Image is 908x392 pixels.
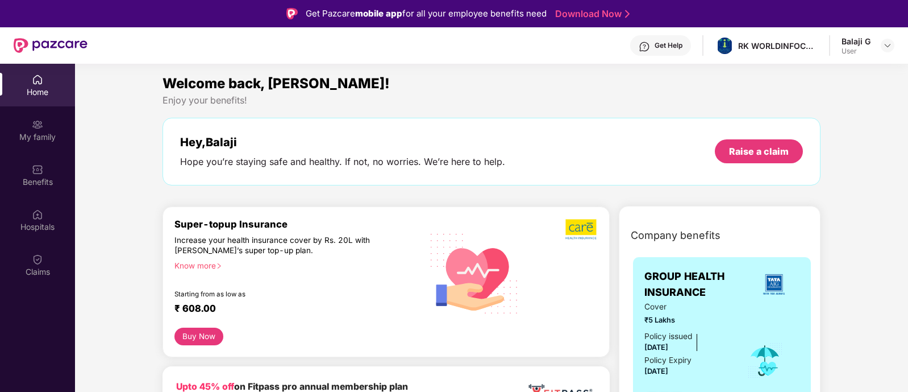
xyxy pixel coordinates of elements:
div: Starting from as low as [174,290,373,298]
img: svg+xml;base64,PHN2ZyBpZD0iQ2xhaW0iIHhtbG5zPSJodHRwOi8vd3d3LnczLm9yZy8yMDAwL3N2ZyIgd2lkdGg9IjIwIi... [32,254,43,265]
img: Stroke [625,8,630,20]
span: Welcome back, [PERSON_NAME]! [163,75,390,92]
div: Increase your health insurance cover by Rs. 20L with [PERSON_NAME]’s super top-up plan. [174,235,372,255]
img: svg+xml;base64,PHN2ZyB4bWxucz0iaHR0cDovL3d3dy53My5vcmcvMjAwMC9zdmciIHhtbG5zOnhsaW5rPSJodHRwOi8vd3... [422,219,527,327]
div: ₹ 608.00 [174,303,410,316]
a: Download Now [555,8,626,20]
img: svg+xml;base64,PHN2ZyBpZD0iSG9zcGl0YWxzIiB4bWxucz0iaHR0cDovL3d3dy53My5vcmcvMjAwMC9zdmciIHdpZHRoPS... [32,209,43,220]
div: Enjoy your benefits! [163,94,820,106]
div: Raise a claim [729,145,789,158]
div: Policy issued [644,331,692,343]
span: ₹5 Lakhs [644,315,731,326]
img: New Pazcare Logo [14,38,88,53]
img: svg+xml;base64,PHN2ZyBpZD0iRHJvcGRvd24tMzJ4MzIiIHhtbG5zPSJodHRwOi8vd3d3LnczLm9yZy8yMDAwL3N2ZyIgd2... [883,41,892,50]
img: svg+xml;base64,PHN2ZyB3aWR0aD0iMjAiIGhlaWdodD0iMjAiIHZpZXdCb3g9IjAgMCAyMCAyMCIgZmlsbD0ibm9uZSIgeG... [32,119,43,130]
div: Know more [174,261,414,269]
b: on Fitpass pro annual membership plan [176,381,408,392]
span: Cover [644,301,731,313]
strong: mobile app [355,8,402,19]
span: [DATE] [644,343,668,352]
span: GROUP HEALTH INSURANCE [644,269,748,301]
div: Super-topup Insurance [174,218,421,230]
div: Get Help [655,41,682,50]
img: svg+xml;base64,PHN2ZyBpZD0iSG9tZSIgeG1sbnM9Imh0dHA6Ly93d3cudzMub3JnLzIwMDAvc3ZnIiB3aWR0aD0iMjAiIG... [32,74,43,85]
img: svg+xml;base64,PHN2ZyBpZD0iQmVuZWZpdHMiIHhtbG5zPSJodHRwOi8vd3d3LnczLm9yZy8yMDAwL3N2ZyIgd2lkdGg9Ij... [32,164,43,175]
div: Balaji G [842,36,870,47]
img: insurerLogo [759,269,789,300]
button: Buy Now [174,328,223,345]
div: RK WORLDINFOCOM PRIVATE LIMITED [738,40,818,51]
img: b5dec4f62d2307b9de63beb79f102df3.png [565,218,598,240]
div: User [842,47,870,56]
div: Hey, Balaji [180,135,505,149]
img: icon [747,342,784,379]
span: right [216,263,222,269]
span: Company benefits [631,228,720,244]
b: Upto 45% off [176,381,234,392]
img: whatsapp%20image%202024-01-05%20at%2011.24.52%20am.jpeg [717,38,733,54]
img: Logo [286,8,298,19]
img: svg+xml;base64,PHN2ZyBpZD0iSGVscC0zMngzMiIgeG1sbnM9Imh0dHA6Ly93d3cudzMub3JnLzIwMDAvc3ZnIiB3aWR0aD... [639,41,650,52]
div: Get Pazcare for all your employee benefits need [306,7,547,20]
span: [DATE] [644,367,668,376]
div: Hope you’re staying safe and healthy. If not, no worries. We’re here to help. [180,156,505,168]
div: Policy Expiry [644,354,692,367]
